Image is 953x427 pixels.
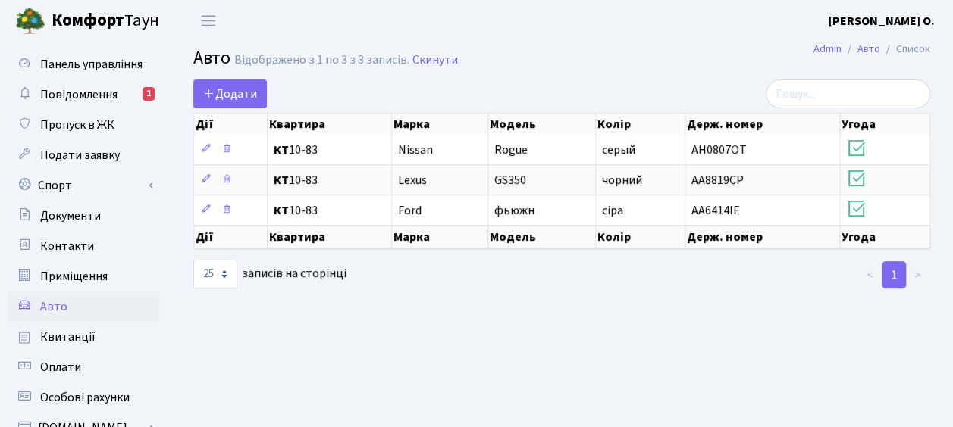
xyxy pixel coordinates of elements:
[398,202,422,219] span: Ford
[880,41,930,58] li: Список
[602,172,642,189] span: чорний
[268,114,392,135] th: Квартира
[398,142,433,158] span: Nissan
[596,114,685,135] th: Колір
[829,12,935,30] a: [PERSON_NAME] О.
[40,329,96,345] span: Квитанції
[8,79,159,110] a: Повідомлення1
[494,172,526,189] span: GS350
[8,382,159,413] a: Особові рахунки
[8,110,159,140] a: Пропуск в ЖК
[194,114,268,135] th: Дії
[52,8,124,33] b: Комфорт
[15,6,45,36] img: logo.png
[882,261,906,288] a: 1
[193,45,230,71] span: Авто
[392,226,488,248] th: Марка
[143,87,155,101] div: 1
[40,268,108,285] span: Приміщення
[813,41,842,57] a: Admin
[8,49,159,79] a: Панель управління
[268,226,392,248] th: Квартира
[8,231,159,261] a: Контакти
[791,33,953,65] nav: breadcrumb
[203,86,257,102] span: Додати
[190,8,227,33] button: Переключити навігацію
[274,202,289,219] b: КТ
[40,298,67,315] span: Авто
[40,389,130,406] span: Особові рахунки
[8,201,159,231] a: Документи
[8,322,159,352] a: Квитанції
[40,86,118,103] span: Повідомлення
[691,172,744,189] span: АА8819СР
[392,114,488,135] th: Марка
[602,142,635,158] span: серый
[40,56,143,73] span: Панель управління
[193,260,346,288] label: записів на сторінці
[857,41,880,57] a: Авто
[8,291,159,322] a: Авто
[194,226,268,248] th: Дії
[691,202,740,219] span: АА6414ІЕ
[398,172,427,189] span: Lexus
[40,238,94,254] span: Контакти
[52,8,159,34] span: Таун
[40,207,101,224] span: Документи
[829,13,935,30] b: [PERSON_NAME] О.
[488,226,596,248] th: Модель
[40,147,120,164] span: Подати заявку
[685,226,840,248] th: Держ. номер
[193,260,237,288] select: записів на сторінці
[840,114,930,135] th: Угода
[274,204,385,217] span: 10-83
[840,226,930,248] th: Угода
[494,142,528,158] span: Rogue
[596,226,685,248] th: Колір
[494,202,534,219] span: фьюжн
[488,114,596,135] th: Модель
[234,53,409,67] div: Відображено з 1 по 3 з 3 записів.
[40,359,81,376] span: Оплати
[8,170,159,201] a: Спорт
[274,142,289,158] b: КТ
[766,79,930,108] input: Пошук...
[691,142,747,158] span: АН0807ОТ
[412,53,458,67] a: Скинути
[8,261,159,291] a: Приміщення
[274,172,289,189] b: КТ
[274,174,385,186] span: 10-83
[685,114,840,135] th: Держ. номер
[8,140,159,170] a: Подати заявку
[193,79,267,108] a: Додати
[40,117,114,133] span: Пропуск в ЖК
[8,352,159,382] a: Оплати
[602,202,623,219] span: сіра
[274,144,385,156] span: 10-83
